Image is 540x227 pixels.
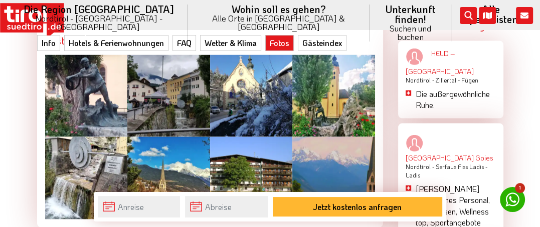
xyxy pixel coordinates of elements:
[461,76,478,84] span: Fügen
[406,162,434,170] span: Nordtirol -
[22,14,175,31] small: Nordtirol - [GEOGRAPHIC_DATA] - [GEOGRAPHIC_DATA]
[500,187,525,212] a: 1
[406,48,496,76] a: HELD – [GEOGRAPHIC_DATA]
[200,14,357,31] small: Alle Orte in [GEOGRAPHIC_DATA] & [GEOGRAPHIC_DATA]
[273,197,442,216] button: Jetzt kostenlos anfragen
[479,7,496,24] i: Karte öffnen
[406,76,434,84] span: Nordtirol -
[436,162,487,170] span: Serfaus Fiss Ladis -
[515,183,525,193] span: 1
[516,7,533,24] i: Kontakt
[416,88,496,111] p: Die außergewöhnliche Ruhe.
[406,135,496,163] a: [GEOGRAPHIC_DATA] Goies
[382,24,439,41] small: Suchen und buchen
[436,76,460,84] span: Zillertal -
[185,196,267,217] input: Abreise
[98,196,180,217] input: Anreise
[406,171,420,179] span: Ladis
